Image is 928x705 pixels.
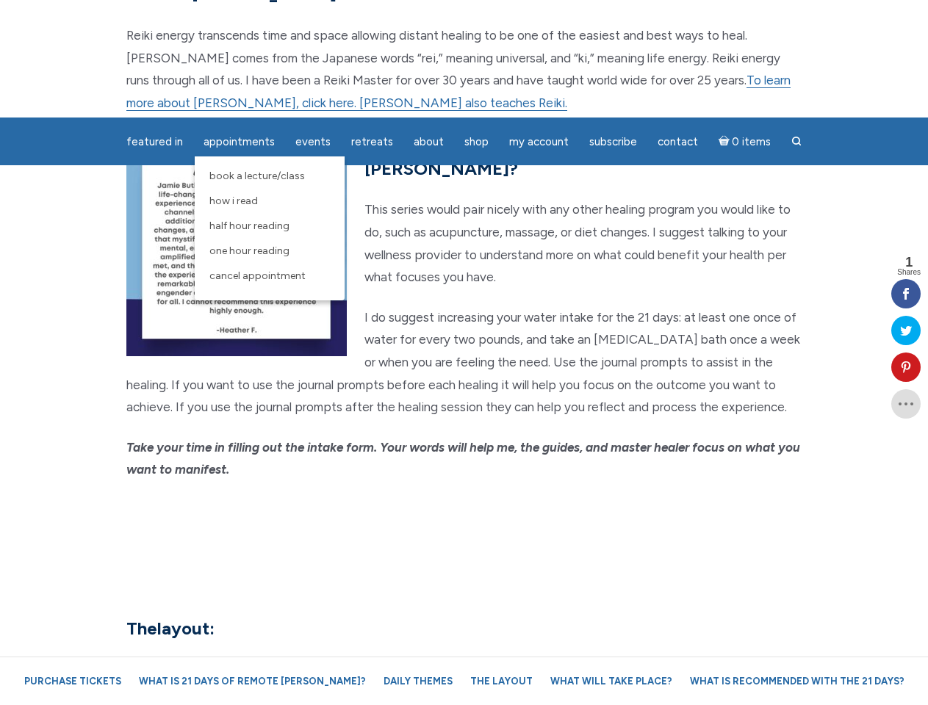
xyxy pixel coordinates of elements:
[209,170,305,182] span: Book a Lecture/Class
[126,198,802,288] p: This series would pair nicely with any other healing program you would like to do, such as acupun...
[126,73,791,111] a: To learn more about [PERSON_NAME], click here. [PERSON_NAME] also teaches Reiki.
[342,128,402,156] a: Retreats
[202,214,337,239] a: Half Hour Reading
[126,24,802,114] p: Reiki energy transcends time and space allowing distant healing to be one of the easiest and best...
[683,668,912,694] a: What is recommended with the 21 Days?
[295,135,331,148] span: Events
[202,239,337,264] a: One Hour Reading
[132,668,373,694] a: What is 21 Days of Remote [PERSON_NAME]?
[719,135,733,148] i: Cart
[589,135,637,148] span: Subscribe
[414,135,444,148] span: About
[710,126,780,156] a: Cart0 items
[351,135,393,148] span: Retreats
[202,189,337,214] a: How I Read
[287,128,339,156] a: Events
[209,220,289,232] span: Half Hour Reading
[202,264,337,289] a: Cancel Appointment
[195,128,284,156] a: Appointments
[209,270,306,282] span: Cancel Appointment
[500,128,578,156] a: My Account
[732,137,771,148] span: 0 items
[202,164,337,189] a: Book a Lecture/Class
[580,128,646,156] a: Subscribe
[897,269,921,276] span: Shares
[543,668,680,694] a: What will take place?
[209,195,258,207] span: How I Read
[126,306,802,419] p: I do suggest increasing your water intake for the 21 days: at least one once of water for every t...
[204,135,275,148] span: Appointments
[509,135,569,148] span: My Account
[649,128,707,156] a: Contact
[464,135,489,148] span: Shop
[126,440,800,477] em: Take your time in filling out the intake form. Your words will help me, the guides, and master he...
[118,128,192,156] a: featured in
[405,128,453,156] a: About
[376,668,460,694] a: Daily Themes
[456,128,497,156] a: Shop
[897,256,921,269] span: 1
[364,133,760,179] strong: What is recommended along with the 21 Days of [PERSON_NAME]?
[126,618,215,639] strong: The layout:
[22,22,105,81] img: Jamie Butler. The Everyday Medium
[209,245,289,257] span: One Hour Reading
[17,668,129,694] a: Purchase Tickets
[658,135,698,148] span: Contact
[126,135,183,148] span: featured in
[463,668,540,694] a: The Layout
